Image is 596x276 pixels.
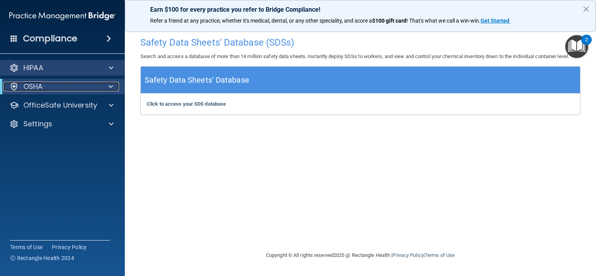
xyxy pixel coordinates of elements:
[218,243,503,268] div: Copyright © All rights reserved 2025 @ Rectangle Health | |
[10,254,74,262] span: Ⓒ Rectangle Health 2024
[461,234,587,264] iframe: Drift Widget Chat Controller
[9,82,113,91] a: OSHA
[23,101,97,110] p: OfficeSafe University
[9,101,114,110] a: OfficeSafe University
[582,3,590,15] button: Close
[481,18,511,24] a: Get Started
[372,18,406,24] strong: $100 gift card
[10,243,43,251] a: Terms of Use
[145,73,249,87] h5: Safety Data Sheets' Database
[23,82,43,91] p: OSHA
[9,8,115,24] img: PMB logo
[425,252,455,258] a: Terms of Use
[23,119,52,129] p: Settings
[52,243,87,251] a: Privacy Policy
[585,40,588,50] div: 2
[481,18,509,24] strong: Get Started
[140,37,580,48] h4: Safety Data Sheets' Database (SDSs)
[406,18,481,24] span: ! That's what we call a win-win.
[9,63,114,73] a: HIPAA
[150,6,571,13] p: Earn $100 for every practice you refer to Bridge Compliance!
[140,52,580,61] p: Search and access a database of more than 14 million safety data sheets. Instantly deploy SDSs to...
[9,119,114,129] a: Settings
[392,252,423,258] a: Privacy Policy
[23,63,43,73] p: HIPAA
[23,33,77,44] h4: Compliance
[565,35,588,58] button: Open Resource Center, 2 new notifications
[150,18,372,24] span: Refer a friend at any practice, whether it's medical, dental, or any other speciality, and score a
[147,101,226,107] a: Click to access your SDS database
